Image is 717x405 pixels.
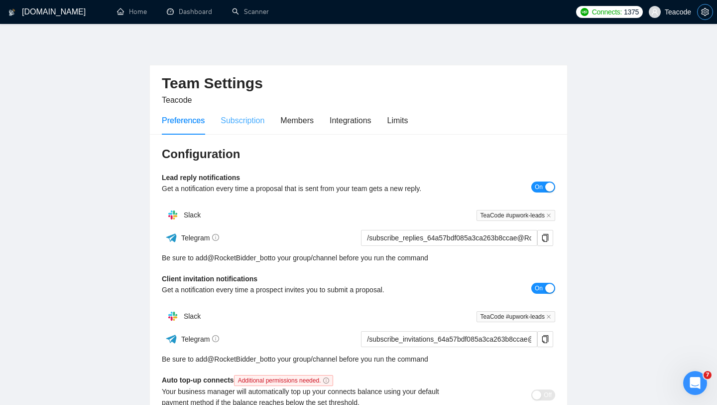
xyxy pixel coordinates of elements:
[683,371,707,395] iframe: Intercom live chat
[162,73,555,94] h2: Team Settings
[162,275,257,283] b: Client invitation notifications
[165,231,178,244] img: ww3wtPAAAAAElFTkSuQmCC
[162,354,555,365] div: Be sure to add to your group/channel before you run the command
[546,213,551,218] span: close
[8,4,15,20] img: logo
[280,114,314,127] div: Members
[535,182,543,193] span: On
[162,183,457,194] div: Get a notification every time a proposal that is sent from your team gets a new reply.
[323,378,329,384] span: info-circle
[387,114,408,127] div: Limits
[165,333,178,345] img: ww3wtPAAAAAElFTkSuQmCC
[581,8,589,16] img: upwork-logo.png
[698,8,713,16] span: setting
[697,4,713,20] button: setting
[232,7,269,16] a: searchScanner
[212,234,219,241] span: info-circle
[117,7,147,16] a: homeHome
[546,314,551,319] span: close
[330,114,371,127] div: Integrations
[535,283,543,294] span: On
[544,390,552,401] span: Off
[162,252,555,263] div: Be sure to add to your group/channel before you run the command
[212,335,219,342] span: info-circle
[624,6,639,17] span: 1375
[184,312,201,320] span: Slack
[162,114,205,127] div: Preferences
[207,252,270,263] a: @RocketBidder_bot
[162,284,457,295] div: Get a notification every time a prospect invites you to submit a proposal.
[207,354,270,365] a: @RocketBidder_bot
[651,8,658,15] span: user
[162,376,337,384] b: Auto top-up connects
[592,6,622,17] span: Connects:
[538,335,553,343] span: copy
[221,114,264,127] div: Subscription
[697,8,713,16] a: setting
[163,205,183,225] img: hpQkSZIkSZIkSZIkSZIkSZIkSZIkSZIkSZIkSZIkSZIkSZIkSZIkSZIkSZIkSZIkSZIkSZIkSZIkSZIkSZIkSZIkSZIkSZIkS...
[162,96,192,104] span: Teacode
[162,146,555,162] h3: Configuration
[234,375,334,386] span: Additional permissions needed.
[163,306,183,326] img: hpQkSZIkSZIkSZIkSZIkSZIkSZIkSZIkSZIkSZIkSZIkSZIkSZIkSZIkSZIkSZIkSZIkSZIkSZIkSZIkSZIkSZIkSZIkSZIkS...
[181,234,220,242] span: Telegram
[181,335,220,343] span: Telegram
[537,230,553,246] button: copy
[538,234,553,242] span: copy
[704,371,712,379] span: 7
[184,211,201,219] span: Slack
[477,210,555,221] span: TeaCode #upwork-leads
[477,311,555,322] span: TeaCode #upwork-leads
[162,174,240,182] b: Lead reply notifications
[537,331,553,347] button: copy
[167,7,212,16] a: dashboardDashboard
